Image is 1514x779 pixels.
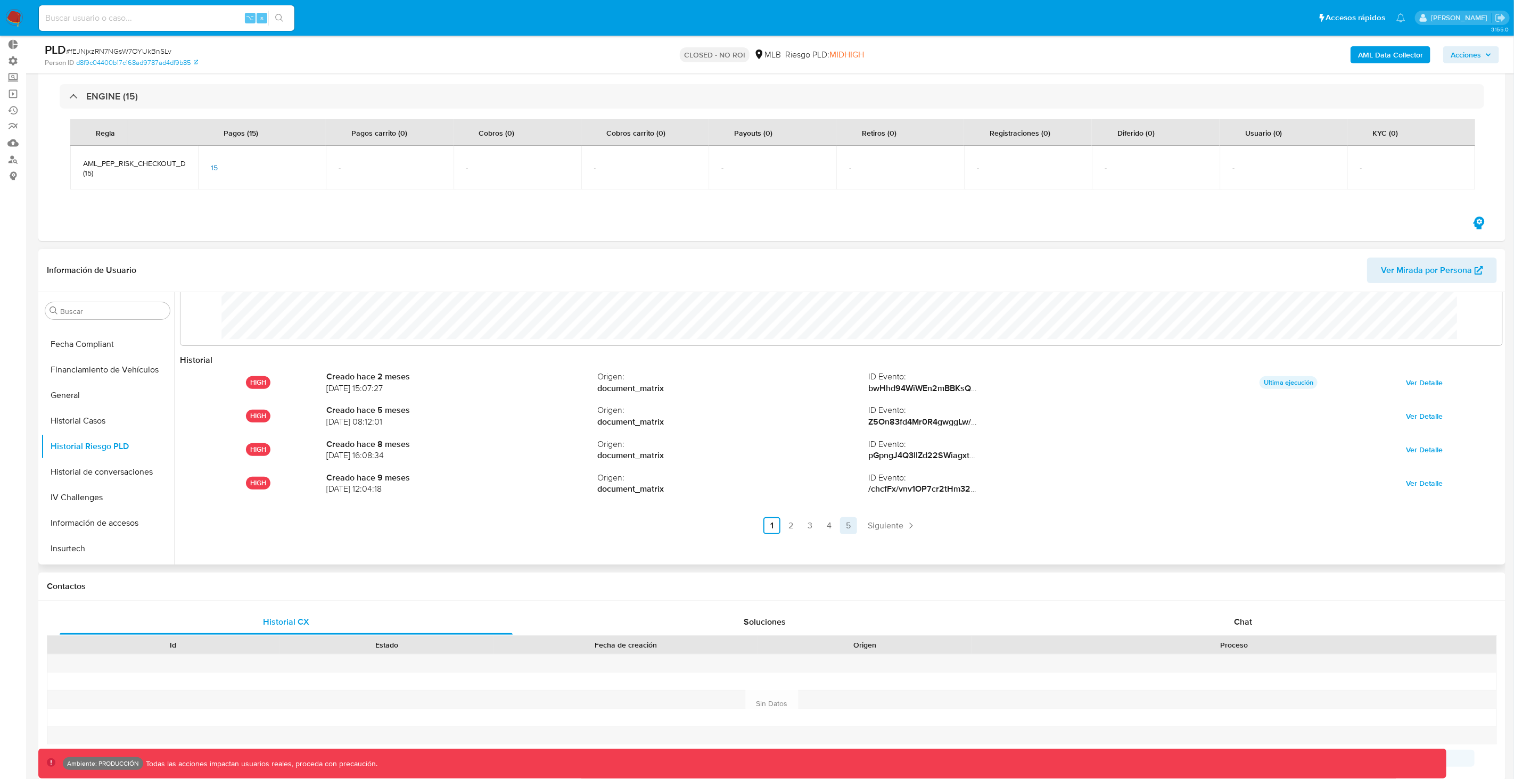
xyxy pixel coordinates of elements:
p: HIGH [246,443,270,456]
nav: Paginación [180,517,1503,534]
span: - [339,163,441,173]
strong: Creado hace 8 meses [326,438,597,450]
div: KYC (0) [1360,120,1411,145]
span: Ver Detalle [1406,476,1443,491]
strong: document_matrix [597,416,868,428]
b: AML Data Collector [1358,46,1423,63]
div: Fecha de creación [501,640,751,650]
strong: document_matrix [597,483,868,495]
button: Historial Casos [41,408,174,434]
span: # fEJNjxzRN7NGsW7OYUkBnSLv [66,46,171,56]
strong: Creado hace 2 meses [326,371,597,383]
span: ID Evento : [868,438,1139,450]
button: General [41,383,174,408]
button: Insurtech [41,536,174,561]
button: Financiamiento de Vehículos [41,357,174,383]
button: Ver Mirada por Persona [1367,258,1497,283]
a: d8f9c04400b17c168ad9787ad4df9b85 [76,58,198,68]
span: - [594,163,696,173]
h1: Información de Usuario [47,265,136,276]
div: Pagos carrito (0) [339,120,420,145]
a: Siguiente [863,517,920,534]
button: AML Data Collector [1351,46,1430,63]
span: Riesgo PLD: [785,49,864,61]
div: Retiros (0) [849,120,909,145]
strong: document_matrix [597,450,868,461]
span: Acciones [1451,46,1481,63]
a: Ir a la página 2 [783,517,800,534]
strong: document_matrix [597,383,868,394]
button: Items [41,561,174,587]
span: ID Evento : [868,404,1139,416]
span: MIDHIGH [829,48,864,61]
button: Ver Detalle [1398,441,1450,458]
span: 3.155.0 [1491,25,1509,34]
strong: Creado hace 9 meses [326,472,597,484]
div: Pagos (15) [211,120,271,145]
span: s [260,13,264,23]
span: Siguiente [868,521,903,530]
p: Ambiente: PRODUCCIÓN [67,761,139,766]
span: Historial CX [263,616,309,628]
button: Ver Detalle [1398,475,1450,492]
a: Ir a la página 5 [840,517,857,534]
span: Ver Detalle [1406,409,1443,424]
button: IV Challenges [41,485,174,510]
strong: Historial [180,354,212,366]
span: - [977,163,1079,173]
div: Proceso [980,640,1489,650]
strong: bwHhd94WiWEn2mBBKsQX371Ccjg8KvLZcB5a38xVUqhAixOxGpi6HUTKrJRRAopLYbgBkXOqfTp/i/9rBxwhiw== [868,382,1294,394]
div: Diferido (0) [1105,120,1167,145]
span: [DATE] 16:08:34 [326,450,597,461]
p: CLOSED - NO ROI [680,47,750,62]
span: Ver Detalle [1406,442,1443,457]
div: Origen [766,640,965,650]
b: Person ID [45,58,74,68]
p: HIGH [246,376,270,389]
button: Información de accesos [41,510,174,536]
input: Buscar [60,306,166,316]
span: Ver Detalle [1406,375,1443,390]
h1: Contactos [47,581,1497,592]
a: Salir [1495,12,1506,23]
span: [DATE] 15:07:27 [326,383,597,394]
button: Ver Detalle [1398,374,1450,391]
span: - [466,163,569,173]
span: Origen : [597,438,868,450]
div: Cobros carrito (0) [594,120,679,145]
p: esteban.salas@mercadolibre.com.co [1431,13,1491,23]
button: Historial Riesgo PLD [41,434,174,459]
b: PLD [45,41,66,58]
button: Fecha Compliant [41,332,174,357]
a: Notificaciones [1396,13,1405,22]
span: Chat [1234,616,1252,628]
button: search-icon [268,11,290,26]
button: Buscar [50,306,58,315]
a: Ir a la página 3 [802,517,819,534]
span: AML_PEP_RISK_CHECKOUT_DATA (15) [83,159,185,178]
input: Buscar usuario o caso... [39,11,294,25]
span: - [1232,163,1335,173]
button: Acciones [1443,46,1499,63]
span: - [1105,163,1207,173]
div: Usuario (0) [1232,120,1295,145]
button: Historial de conversaciones [41,459,174,485]
span: [DATE] 08:12:01 [326,416,597,428]
strong: Z5On83fd4Mr0R4gwggLw/J5DFLv8jPOnr80tKbzRpFL1DtmL1/2MiyKHRTW9NOeLDqeWTSZCAKRBF7j6wxuzYA== [868,416,1297,428]
div: Id [73,640,273,650]
div: Estado [287,640,487,650]
div: Payouts (0) [721,120,785,145]
div: Regla [83,120,128,145]
a: Ir a la página 4 [821,517,838,534]
div: ENGINE (15) [60,84,1484,109]
div: Cobros (0) [466,120,528,145]
span: [DATE] 12:04:18 [326,483,597,495]
span: ID Evento : [868,472,1139,484]
button: Ver Detalle [1398,408,1450,425]
span: Origen : [597,472,868,484]
span: Origen : [597,404,868,416]
span: 15 [211,162,218,173]
strong: pGpngJ4Q3llZd22SWiagxtz3i1sYEk4+2Y8ovvV/Rotr0urFCryDChvN0fwy654DF/wEH/NTJ4n3K/TMXjnXHg== [868,449,1278,461]
a: Ir a la página 1 [763,517,780,534]
span: Origen : [597,371,868,383]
